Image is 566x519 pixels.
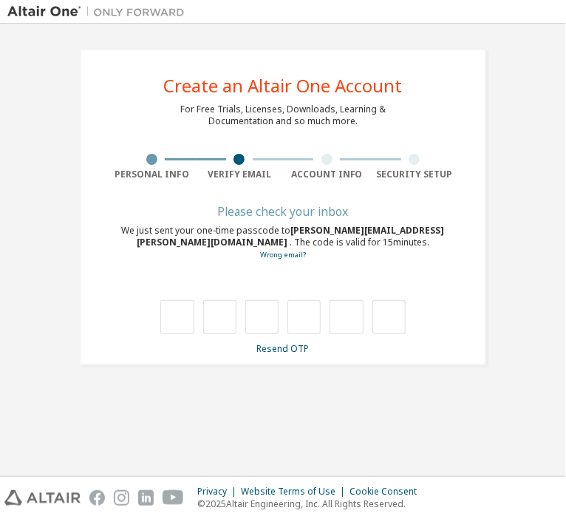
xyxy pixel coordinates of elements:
div: Account Info [283,169,371,180]
div: Website Terms of Use [241,486,350,498]
div: Verify Email [196,169,284,180]
div: Please check your inbox [108,207,458,216]
a: Resend OTP [257,342,310,355]
div: Create an Altair One Account [164,77,403,95]
div: Security Setup [371,169,459,180]
img: altair_logo.svg [4,490,81,506]
img: facebook.svg [89,490,105,506]
p: © 2025 Altair Engineering, Inc. All Rights Reserved. [197,498,426,510]
div: Privacy [197,486,241,498]
div: Cookie Consent [350,486,426,498]
span: [PERSON_NAME][EMAIL_ADDRESS][PERSON_NAME][DOMAIN_NAME] [137,224,445,248]
div: Personal Info [108,169,196,180]
img: Altair One [7,4,192,19]
img: youtube.svg [163,490,184,506]
div: We just sent your one-time passcode to . The code is valid for 15 minutes. [108,225,458,261]
img: linkedin.svg [138,490,154,506]
div: For Free Trials, Licenses, Downloads, Learning & Documentation and so much more. [180,104,386,127]
img: instagram.svg [114,490,129,506]
a: Go back to the registration form [260,250,306,259]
